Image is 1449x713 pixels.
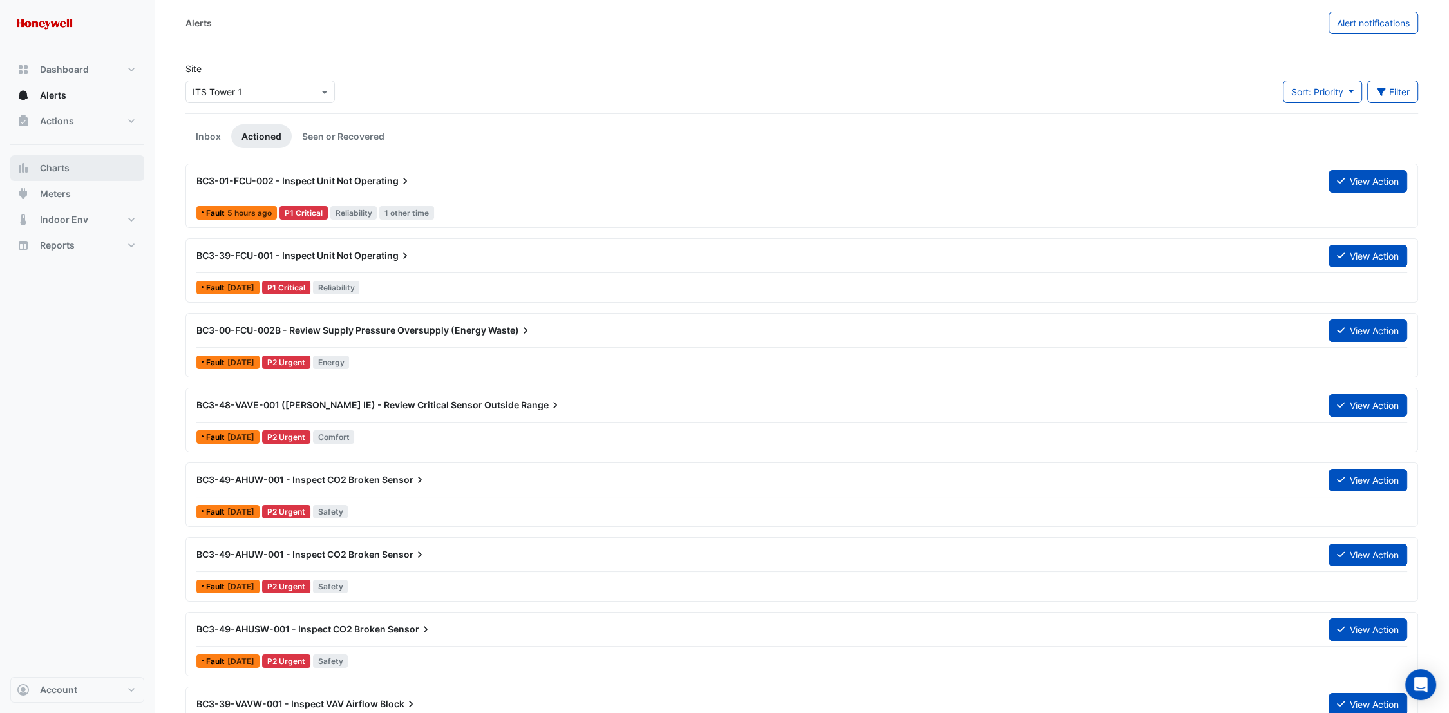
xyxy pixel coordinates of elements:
[227,208,272,218] span: Thu 14-Aug-2025 09:16 AEST
[1329,170,1407,193] button: View Action
[1329,245,1407,267] button: View Action
[40,187,71,200] span: Meters
[185,16,212,30] div: Alerts
[313,281,360,294] span: Reliability
[262,430,310,444] div: P2 Urgent
[40,162,70,175] span: Charts
[382,548,426,561] span: Sensor
[1291,86,1343,97] span: Sort: Priority
[227,507,254,517] span: Thu 12-Dec-2024 08:05 AEDT
[521,399,562,412] span: Range
[1283,81,1362,103] button: Sort: Priority
[196,325,486,336] span: BC3-00-FCU-002B - Review Supply Pressure Oversupply (Energy
[17,115,30,128] app-icon: Actions
[40,683,77,696] span: Account
[185,124,231,148] a: Inbox
[196,175,352,186] span: BC3-01-FCU-002 - Inspect Unit Not
[231,124,292,148] a: Actioned
[10,677,144,703] button: Account
[227,283,254,292] span: Tue 10-Jun-2025 08:06 AEST
[1329,12,1418,34] button: Alert notifications
[185,62,202,75] label: Site
[262,654,310,668] div: P2 Urgent
[10,181,144,207] button: Meters
[262,580,310,593] div: P2 Urgent
[196,474,380,485] span: BC3-49-AHUW-001 - Inspect CO2 Broken
[354,175,412,187] span: Operating
[206,284,227,292] span: Fault
[17,213,30,226] app-icon: Indoor Env
[40,63,89,76] span: Dashboard
[382,473,426,486] span: Sensor
[1405,669,1436,700] div: Open Intercom Messenger
[1329,469,1407,491] button: View Action
[313,430,355,444] span: Comfort
[227,656,254,666] span: Mon 04-Nov-2024 08:06 AEDT
[206,658,227,665] span: Fault
[227,357,254,367] span: Wed 23-Jul-2025 09:16 AEST
[10,207,144,233] button: Indoor Env
[262,505,310,518] div: P2 Urgent
[279,206,328,220] div: P1 Critical
[1329,394,1407,417] button: View Action
[206,209,227,217] span: Fault
[380,698,417,710] span: Block
[40,115,74,128] span: Actions
[313,580,348,593] span: Safety
[379,206,434,220] span: 1 other time
[227,582,254,591] span: Mon 04-Nov-2024 08:06 AEDT
[1329,544,1407,566] button: View Action
[313,654,348,668] span: Safety
[196,250,352,261] span: BC3-39-FCU-001 - Inspect Unit Not
[292,124,395,148] a: Seen or Recovered
[10,82,144,108] button: Alerts
[196,698,378,709] span: BC3-39-VAVW-001 - Inspect VAV Airflow
[1329,618,1407,641] button: View Action
[196,399,519,410] span: BC3-48-VAVE-001 ([PERSON_NAME] IE) - Review Critical Sensor Outside
[313,356,350,369] span: Energy
[227,432,254,442] span: Mon 21-Jul-2025 09:03 AEST
[17,187,30,200] app-icon: Meters
[17,162,30,175] app-icon: Charts
[40,213,88,226] span: Indoor Env
[488,324,532,337] span: Waste)
[40,89,66,102] span: Alerts
[206,508,227,516] span: Fault
[17,239,30,252] app-icon: Reports
[206,359,227,366] span: Fault
[10,233,144,258] button: Reports
[10,108,144,134] button: Actions
[354,249,412,262] span: Operating
[313,505,348,518] span: Safety
[1337,17,1410,28] span: Alert notifications
[196,549,380,560] span: BC3-49-AHUW-001 - Inspect CO2 Broken
[17,63,30,76] app-icon: Dashboard
[206,433,227,441] span: Fault
[10,155,144,181] button: Charts
[1367,81,1419,103] button: Filter
[196,623,386,634] span: BC3-49-AHUSW-001 - Inspect CO2 Broken
[206,583,227,591] span: Fault
[40,239,75,252] span: Reports
[1329,319,1407,342] button: View Action
[330,206,377,220] span: Reliability
[17,89,30,102] app-icon: Alerts
[15,10,73,36] img: Company Logo
[262,281,310,294] div: P1 Critical
[262,356,310,369] div: P2 Urgent
[10,57,144,82] button: Dashboard
[388,623,432,636] span: Sensor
